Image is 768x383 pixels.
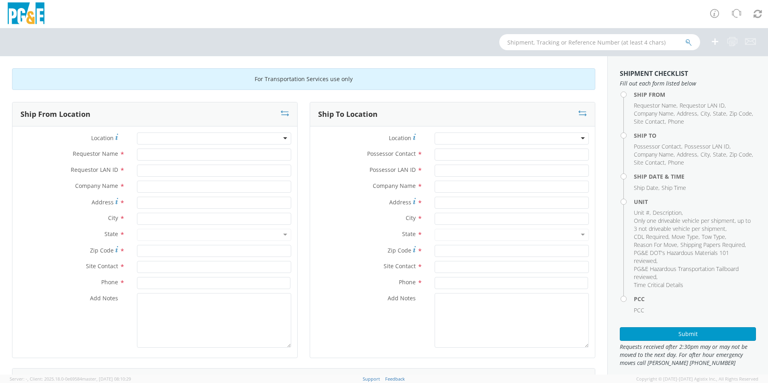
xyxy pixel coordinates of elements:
li: , [634,102,678,110]
span: Add Notes [90,294,118,302]
a: Feedback [385,376,405,382]
span: CDL Required [634,233,668,240]
li: , [634,217,754,233]
span: Possessor Contact [634,143,681,150]
li: , [634,118,666,126]
a: Support [363,376,380,382]
span: Company Name [373,182,416,189]
strong: Shipment Checklist [620,69,688,78]
span: Address [92,198,114,206]
li: , [713,151,727,159]
span: PG&E DOT's Hazardous Materials 101 reviewed [634,249,729,265]
span: Tow Type [702,233,725,240]
li: , [729,151,753,159]
h3: Ship From Location [20,110,90,118]
span: State [104,230,118,238]
span: Unit # [634,209,650,216]
span: Requestor Name [634,102,676,109]
span: Phone [101,278,118,286]
li: , [634,151,675,159]
li: , [634,209,651,217]
li: , [701,151,711,159]
span: Address [389,198,411,206]
span: master, [DATE] 08:10:29 [82,376,131,382]
li: , [634,241,678,249]
h4: Ship From [634,92,756,98]
li: , [680,241,746,249]
span: Ship Date [634,184,658,191]
span: Location [389,134,411,142]
span: Possessor LAN ID [684,143,729,150]
span: Ship Time [662,184,686,191]
span: Zip Code [388,247,411,254]
span: Requests received after 2:30pm may or may not be moved to the next day. For after hour emergency ... [620,343,756,367]
span: Client: 2025.18.0-0e69584 [30,376,131,382]
li: , [684,143,731,151]
span: Description [653,209,682,216]
li: , [634,233,670,241]
span: Shipping Papers Required [680,241,745,249]
li: , [653,209,683,217]
span: Site Contact [384,262,416,270]
span: Possessor LAN ID [370,166,416,173]
span: State [713,151,726,158]
h4: Ship To [634,132,756,139]
span: , [27,376,29,382]
span: City [108,214,118,222]
li: , [680,102,726,110]
span: Phone [668,159,684,166]
span: Company Name [75,182,118,189]
span: Requestor LAN ID [71,166,118,173]
span: Phone [399,278,416,286]
span: Requestor LAN ID [680,102,725,109]
span: Phone [668,118,684,125]
li: , [701,110,711,118]
span: Location [91,134,114,142]
li: , [634,184,660,192]
h4: Ship Date & Time [634,173,756,179]
h3: Ship To Location [318,110,378,118]
span: State [402,230,416,238]
span: Only one driveable vehicle per shipment, up to 3 not driveable vehicle per shipment [634,217,751,232]
button: Submit [620,327,756,341]
li: , [634,249,754,265]
span: Move Type [672,233,699,240]
span: Add Notes [388,294,416,302]
span: Company Name [634,151,674,158]
span: Site Contact [86,262,118,270]
h4: Unit [634,199,756,205]
span: Copyright © [DATE]-[DATE] Agistix Inc., All Rights Reserved [636,376,758,382]
span: Site Contact [634,159,665,166]
h4: PCC [634,296,756,302]
li: , [677,151,699,159]
li: , [677,110,699,118]
span: Time Critical Details [634,281,683,289]
li: , [729,110,753,118]
div: For Transportation Services use only [12,68,595,90]
li: , [634,159,666,167]
span: City [406,214,416,222]
li: , [634,265,754,281]
span: Fill out each form listed below [620,79,756,88]
li: , [634,110,675,118]
span: City [701,151,710,158]
span: Site Contact [634,118,665,125]
span: Zip Code [90,247,114,254]
img: pge-logo-06675f144f4cfa6a6814.png [6,2,46,26]
li: , [713,110,727,118]
span: Address [677,151,697,158]
span: Zip Code [729,151,752,158]
span: Server: - [10,376,29,382]
span: PG&E Hazardous Transportation Tailboard reviewed [634,265,739,281]
span: Zip Code [729,110,752,117]
span: Company Name [634,110,674,117]
input: Shipment, Tracking or Reference Number (at least 4 chars) [499,34,700,50]
span: Reason For Move [634,241,677,249]
li: , [634,143,682,151]
li: , [672,233,700,241]
span: City [701,110,710,117]
span: Requestor Name [73,150,118,157]
span: Possessor Contact [367,150,416,157]
span: PCC [634,306,644,314]
span: Address [677,110,697,117]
